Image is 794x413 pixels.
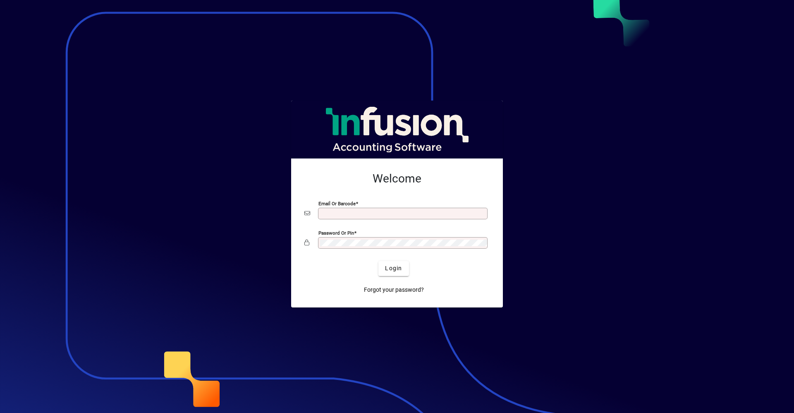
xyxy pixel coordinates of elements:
[318,230,354,235] mat-label: Password or Pin
[304,172,490,186] h2: Welcome
[364,286,424,294] span: Forgot your password?
[318,200,356,206] mat-label: Email or Barcode
[361,283,427,298] a: Forgot your password?
[385,264,402,273] span: Login
[378,261,409,276] button: Login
